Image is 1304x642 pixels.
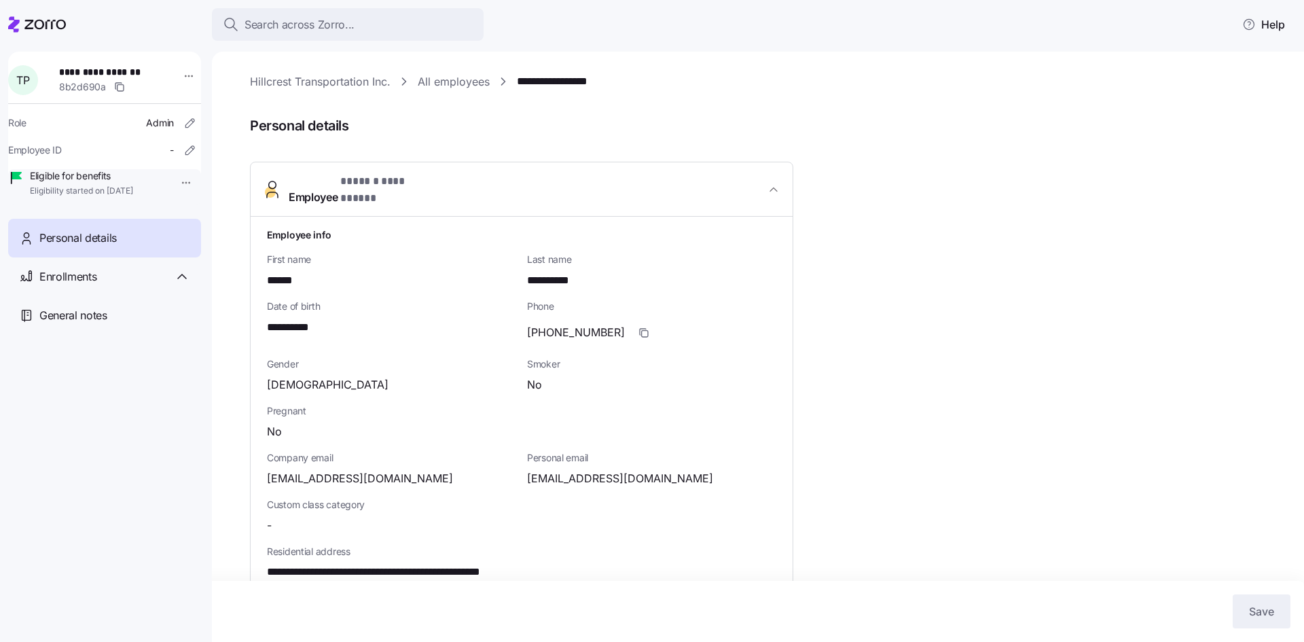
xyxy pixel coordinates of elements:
span: Date of birth [267,300,516,313]
span: [EMAIL_ADDRESS][DOMAIN_NAME] [267,470,453,487]
span: Phone [527,300,776,313]
span: Personal details [39,230,117,247]
span: [PHONE_NUMBER] [527,324,625,341]
span: Residential address [267,545,776,558]
a: Hillcrest Transportation Inc. [250,73,391,90]
span: Pregnant [267,404,776,418]
span: Personal details [250,115,1285,137]
span: Role [8,116,26,130]
span: - [267,517,272,534]
span: Employee [289,173,442,206]
span: - [170,143,174,157]
button: Search across Zorro... [212,8,484,41]
span: Last name [527,253,776,266]
span: Employee ID [8,143,62,157]
span: Company email [267,451,516,465]
span: Save [1249,603,1274,620]
span: Gender [267,357,516,371]
span: Search across Zorro... [244,16,355,33]
span: Personal email [527,451,776,465]
span: Enrollments [39,268,96,285]
span: No [267,423,282,440]
span: T P [16,75,29,86]
span: Custom class category [267,498,516,512]
a: All employees [418,73,490,90]
span: Help [1242,16,1285,33]
span: 8b2d690a [59,80,106,94]
span: Admin [146,116,174,130]
span: No [527,376,542,393]
span: Smoker [527,357,776,371]
button: Save [1233,594,1290,628]
span: [EMAIL_ADDRESS][DOMAIN_NAME] [527,470,713,487]
button: Help [1231,11,1296,38]
span: General notes [39,307,107,324]
span: Eligible for benefits [30,169,133,183]
span: First name [267,253,516,266]
span: [DEMOGRAPHIC_DATA] [267,376,388,393]
h1: Employee info [267,228,776,242]
span: Eligibility started on [DATE] [30,185,133,197]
